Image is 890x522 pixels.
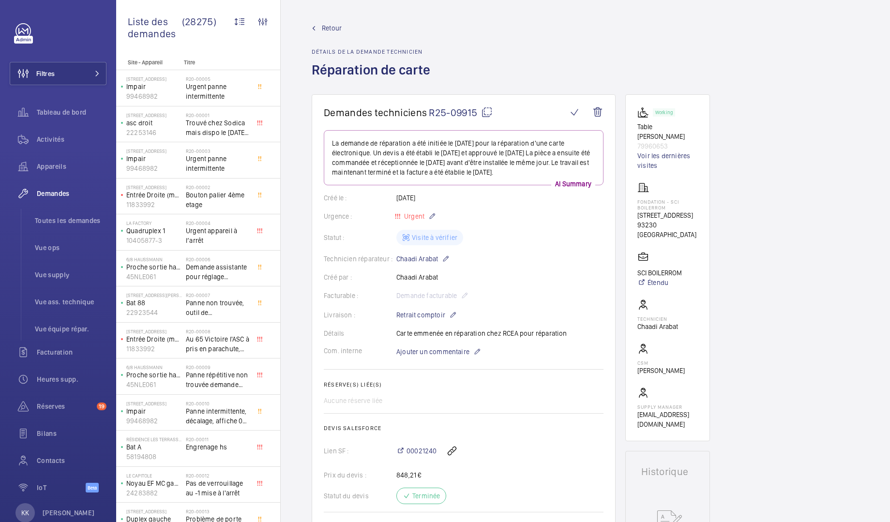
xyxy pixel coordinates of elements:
p: 45NLE061 [126,272,182,282]
span: Panne répétitive non trouvée demande assistance expert technique [186,370,250,389]
p: Supply manager [637,404,698,410]
span: IoT [37,483,86,492]
span: Bouton palier 4ème etage [186,190,250,209]
p: SCI BOILERROM [637,268,682,278]
span: Filtres [36,69,55,78]
p: Proche sortie hall Pelletier [126,370,182,380]
p: [STREET_ADDRESS] [126,148,182,154]
span: Tableau de bord [37,107,106,117]
p: Impair [126,406,182,416]
p: Résidence les Terrasse - [STREET_ADDRESS] [126,436,182,442]
p: Technicien [637,316,678,322]
p: 79960653 [637,141,698,151]
p: Entrée Droite (monte-charge) [126,190,182,200]
p: 99468982 [126,164,182,173]
p: Quadruplex 1 [126,226,182,236]
span: Urgent [402,212,424,220]
p: asc droit [126,118,182,128]
span: Vue supply [35,270,106,280]
span: Pas de verrouillage au -1 mise à l'arrêt [186,478,250,498]
p: 10405877-3 [126,236,182,245]
p: Bat 88 [126,298,182,308]
p: Le Capitole [126,473,182,478]
p: Bat A [126,442,182,452]
p: 22923544 [126,308,182,317]
span: 00021240 [407,446,437,456]
span: Vue équipe répar. [35,324,106,334]
p: Fondation - SCI BOILERROM [637,199,698,210]
p: Table [PERSON_NAME] [637,122,698,141]
h2: Détails de la demande technicien [312,48,436,55]
h2: R20-00013 [186,508,250,514]
p: Entrée Droite (monte-charge) [126,334,182,344]
h2: Réserve(s) liée(s) [324,381,603,388]
p: 93230 [GEOGRAPHIC_DATA] [637,220,698,239]
p: 22253146 [126,128,182,137]
p: [STREET_ADDRESS] [126,184,182,190]
span: Urgent appareil à l’arrêt [186,226,250,245]
p: 99468982 [126,91,182,101]
span: R25-09915 [429,106,493,119]
span: Toutes les demandes [35,216,106,225]
span: Au 65 Victoire l'ASC à pris en parachute, toutes les sécu coupé, il est au 3 ème, asc sans machin... [186,334,250,354]
span: Beta [86,483,99,492]
p: 11833992 [126,344,182,354]
h2: R20-00008 [186,328,250,334]
span: Panne non trouvée, outil de déverouillouge impératif pour le diagnostic [186,298,250,317]
span: Facturation [37,347,106,357]
p: [STREET_ADDRESS] [126,328,182,334]
h2: R20-00012 [186,473,250,478]
a: 00021240 [396,446,437,456]
span: Retour [322,23,342,33]
span: Demande assistante pour réglage d'opérateurs porte cabine double accès [186,262,250,282]
h1: Réparation de carte [312,61,436,94]
p: [STREET_ADDRESS] [637,210,698,220]
p: 11833992 [126,200,182,209]
span: Urgent panne intermittente [186,154,250,173]
h2: Devis Salesforce [324,425,603,432]
span: Contacts [37,456,106,465]
h2: R20-00007 [186,292,250,298]
p: Noyau EF MC gauche [126,478,182,488]
span: Vue ass. technique [35,297,106,307]
span: 19 [97,403,106,410]
span: Vue ops [35,243,106,253]
p: 6/8 Haussmann [126,256,182,262]
h2: R20-00003 [186,148,250,154]
p: [PERSON_NAME] [43,508,95,518]
span: Demandes techniciens [324,106,427,119]
span: Demandes [37,189,106,198]
h2: R20-00005 [186,76,250,82]
p: 24283882 [126,488,182,498]
p: Chaadi Arabat [396,253,450,265]
p: Chaadi Arabat [637,322,678,331]
p: KK [21,508,29,518]
span: Trouvé chez Sodica mais dispo le [DATE] [URL][DOMAIN_NAME] [186,118,250,137]
p: 45NLE061 [126,380,182,389]
p: 6/8 Haussmann [126,364,182,370]
h2: R20-00009 [186,364,250,370]
p: [STREET_ADDRESS] [126,112,182,118]
span: Bilans [37,429,106,438]
h1: Historique [641,467,694,477]
p: [STREET_ADDRESS][PERSON_NAME] [126,292,182,298]
h2: R20-00011 [186,436,250,442]
p: 99468982 [126,416,182,426]
p: AI Summary [551,179,595,189]
span: Liste des demandes [128,15,182,40]
h2: R20-00010 [186,401,250,406]
p: Impair [126,82,182,91]
p: Impair [126,154,182,164]
p: CSM [637,360,685,366]
span: Appareils [37,162,106,171]
p: La demande de réparation a été initiée le [DATE] pour la réparation d'une carte électronique. Un ... [332,138,595,177]
p: [STREET_ADDRESS] [126,401,182,406]
span: Panne intermittente, décalage, affiche 0 au palier alors que l'appareil se trouve au 1er étage, c... [186,406,250,426]
img: platform_lift.svg [637,106,653,118]
span: Urgent panne intermittente [186,82,250,101]
h2: R20-00004 [186,220,250,226]
p: Retrait comptoir [396,309,457,321]
a: Voir les dernières visites [637,151,698,170]
h2: R20-00006 [186,256,250,262]
h2: R20-00001 [186,112,250,118]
